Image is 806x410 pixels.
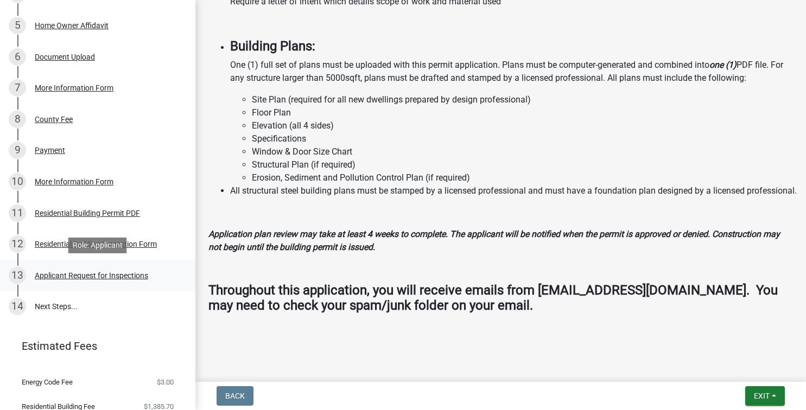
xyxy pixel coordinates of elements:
[35,240,157,248] div: Residential Building Inspection Form
[225,392,245,400] span: Back
[252,106,793,119] li: Floor Plan
[9,298,26,315] div: 14
[252,93,793,106] li: Site Plan (required for all new dwellings prepared by design professional)
[9,204,26,222] div: 11
[230,59,793,85] p: One (1) full set of plans must be uploaded with this permit application. Plans must be computer-g...
[22,403,95,410] span: Residential Building Fee
[35,146,65,154] div: Payment
[230,184,793,197] li: All structural steel building plans must be stamped by a licensed professional and must have a fo...
[22,379,73,386] span: Energy Code Fee
[9,48,26,66] div: 6
[35,272,148,279] div: Applicant Request for Inspections
[157,379,174,386] span: $3.00
[208,283,778,313] strong: Throughout this application, you will receive emails from [EMAIL_ADDRESS][DOMAIN_NAME]. You may n...
[35,84,113,92] div: More Information Form
[9,142,26,159] div: 9
[252,119,793,132] li: Elevation (all 4 sides)
[35,209,140,217] div: Residential Building Permit PDF
[9,17,26,34] div: 5
[9,79,26,97] div: 7
[252,145,793,158] li: Window & Door Size Chart
[230,39,315,54] strong: Building Plans:
[35,178,113,185] div: More Information Form
[35,116,73,123] div: County Fee
[35,22,109,29] div: Home Owner Affidavit
[9,173,26,190] div: 10
[9,335,178,357] a: Estimated Fees
[208,229,780,252] strong: Application plan review may take at least 4 weeks to complete. The applicant will be notified whe...
[9,267,26,284] div: 13
[709,60,737,70] strong: one (1)
[252,158,793,171] li: Structural Plan (if required)
[252,132,793,145] li: Specifications
[35,53,95,61] div: Document Upload
[745,386,785,406] button: Exit
[252,171,793,184] li: Erosion, Sediment and Pollution Control Plan (if required)
[9,111,26,128] div: 8
[217,386,253,406] button: Back
[754,392,770,400] span: Exit
[144,403,174,410] span: $1,385.70
[68,238,127,253] div: Role: Applicant
[9,235,26,253] div: 12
